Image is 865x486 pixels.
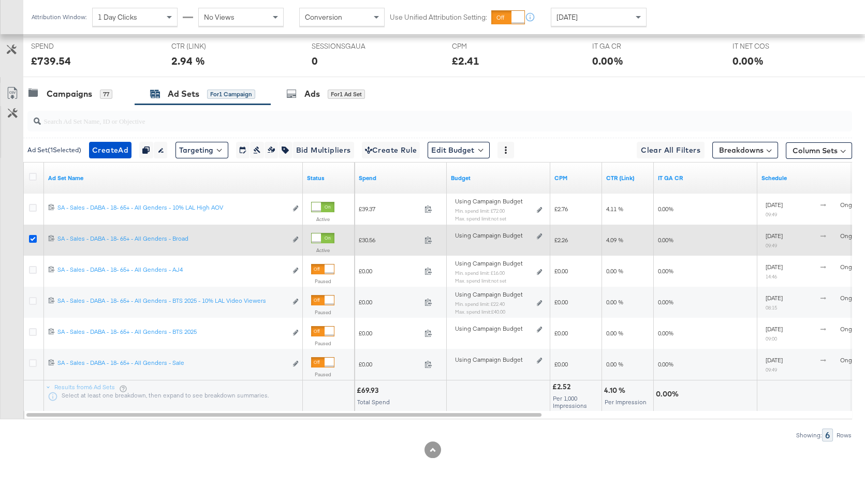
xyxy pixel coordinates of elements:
[312,53,318,68] div: 0
[311,247,334,254] label: Active
[328,90,365,99] div: for 1 Ad Set
[296,144,351,157] span: Bid Multipliers
[606,174,650,182] a: The number of clicks received on a link in your ad divided by the number of impressions.
[98,12,137,22] span: 1 Day Clicks
[556,12,578,22] span: [DATE]
[766,201,783,209] span: [DATE]
[796,432,822,439] div: Showing:
[836,432,852,439] div: Rows
[27,145,81,155] div: Ad Set ( 1 Selected)
[554,236,568,244] span: £2.26
[840,294,864,302] span: ongoing
[592,41,670,51] span: IT GA CR
[766,366,777,373] sub: 09:49
[311,278,334,285] label: Paused
[57,234,287,245] a: SA - Sales - DABA - 18- 65+ - All Genders - Broad
[766,325,783,333] span: [DATE]
[766,211,777,217] sub: 09:49
[451,174,546,182] a: Shows the current budget of Ad Set.
[658,205,673,213] span: 0.00%
[606,298,623,306] span: 0.00 %
[658,236,673,244] span: 0.00%
[840,201,864,209] span: ongoing
[89,142,131,158] button: CreateAd
[305,12,342,22] span: Conversion
[207,90,255,99] div: for 1 Campaign
[311,340,334,347] label: Paused
[390,12,487,22] label: Use Unified Attribution Setting:
[554,329,568,337] span: £0.00
[606,267,623,275] span: 0.00 %
[359,360,420,368] span: £0.00
[592,53,623,68] div: 0.00%
[455,356,534,364] div: Using Campaign Budget
[554,205,568,213] span: £2.76
[658,329,673,337] span: 0.00%
[57,297,287,305] div: SA - Sales - DABA - 18- 65+ - All Genders - BTS 2025 - 10% LAL Video Viewers
[822,429,833,441] div: 6
[357,386,382,395] div: £69.93
[365,144,417,157] span: Create Rule
[57,328,287,338] a: SA - Sales - DABA - 18- 65+ - All Genders - BTS 2025
[455,270,505,276] sub: Min. spend limit: £16.00
[292,142,354,158] button: Bid Multipliers
[311,309,334,316] label: Paused
[766,242,777,248] sub: 09:49
[840,232,864,240] span: ongoing
[766,356,783,364] span: [DATE]
[304,88,320,100] div: Ads
[554,360,568,368] span: £0.00
[455,231,534,240] div: Using Campaign Budget
[362,142,420,158] button: Create Rule
[658,360,673,368] span: 0.00%
[452,53,479,68] div: £2.41
[554,174,598,182] a: The average cost you've paid to have 1,000 impressions of your ad.
[47,88,92,100] div: Campaigns
[359,205,420,213] span: £39.37
[428,142,490,158] button: Edit Budget
[57,297,287,307] a: SA - Sales - DABA - 18- 65+ - All Genders - BTS 2025 - 10% LAL Video Viewers
[553,394,587,409] span: Per 1,000 Impressions
[658,267,673,275] span: 0.00%
[552,382,574,392] div: £2.52
[840,263,864,271] span: ongoing
[766,263,783,271] span: [DATE]
[455,325,534,333] div: Using Campaign Budget
[658,298,673,306] span: 0.00%
[452,41,530,51] span: CPM
[637,142,705,158] button: Clear All Filters
[455,197,523,205] span: Using Campaign Budget
[455,301,505,307] sub: Min. spend limit: £22.40
[357,398,390,406] span: Total Spend
[605,398,647,406] span: Per Impression
[92,144,128,157] span: Create Ad
[766,273,777,279] sub: 14:46
[455,259,523,268] span: Using Campaign Budget
[359,174,443,182] a: The total amount spent to date.
[57,203,287,212] div: SA - Sales - DABA - 18- 65+ - All Genders - 10% LAL High AOV
[312,41,389,51] span: SESSIONSGAUA
[840,356,864,364] span: ongoing
[57,359,287,367] div: SA - Sales - DABA - 18- 65+ - All Genders - Sale
[554,298,568,306] span: £0.00
[658,174,753,182] a: GA conversion rate
[766,335,777,342] sub: 09:00
[100,90,112,99] div: 77
[311,216,334,223] label: Active
[606,205,623,213] span: 4.11 %
[359,329,420,337] span: £0.00
[57,234,287,243] div: SA - Sales - DABA - 18- 65+ - All Genders - Broad
[359,267,420,275] span: £0.00
[57,359,287,370] a: SA - Sales - DABA - 18- 65+ - All Genders - Sale
[732,41,810,51] span: IT NET COS
[656,389,682,399] div: 0.00%
[455,277,506,284] sub: Max. spend limit : not set
[606,236,623,244] span: 4.09 %
[168,88,199,100] div: Ad Sets
[359,236,420,244] span: £30.56
[57,328,287,336] div: SA - Sales - DABA - 18- 65+ - All Genders - BTS 2025
[606,360,623,368] span: 0.00 %
[840,325,864,333] span: ongoing
[57,266,287,274] div: SA - Sales - DABA - 18- 65+ - All Genders - AJ4
[554,267,568,275] span: £0.00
